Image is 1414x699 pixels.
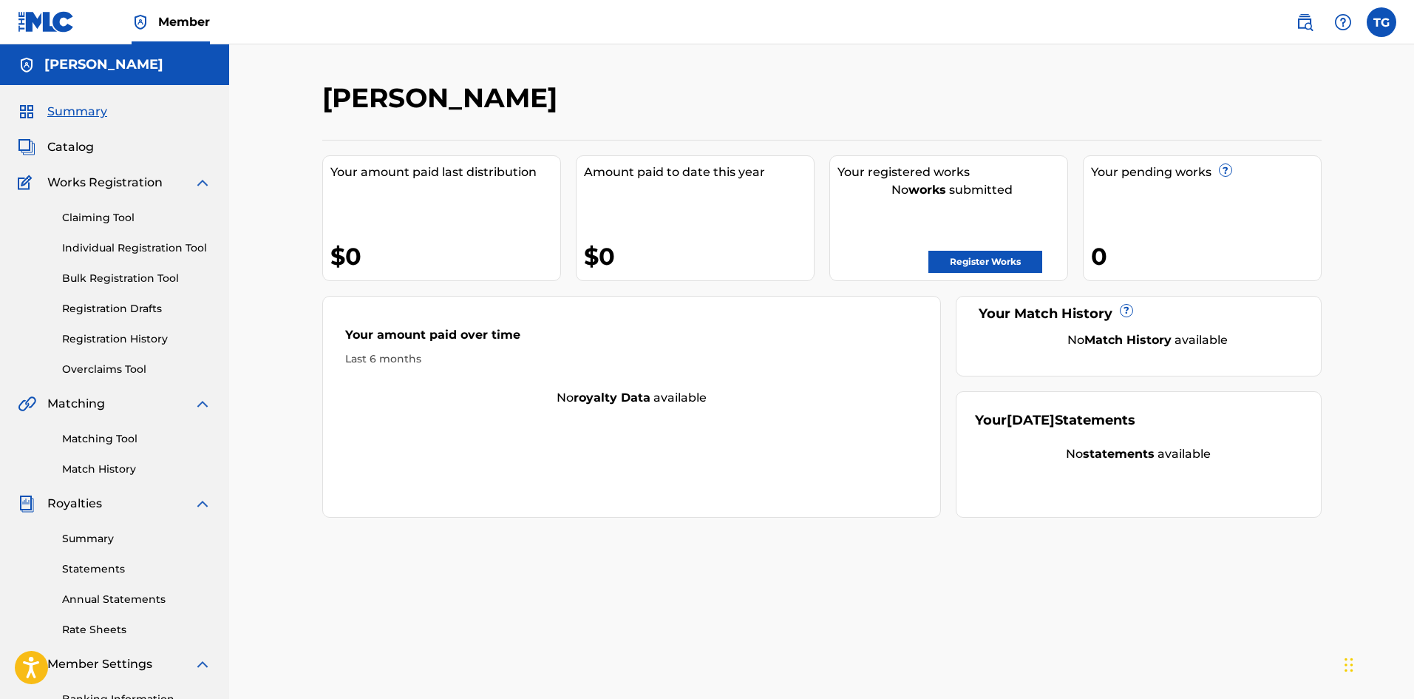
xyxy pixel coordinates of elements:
[194,174,211,192] img: expand
[62,431,211,447] a: Matching Tool
[194,395,211,413] img: expand
[574,391,650,405] strong: royalty data
[62,561,211,577] a: Statements
[62,592,211,607] a: Annual Statements
[18,56,35,74] img: Accounts
[62,331,211,347] a: Registration History
[1084,333,1172,347] strong: Match History
[47,395,105,413] span: Matching
[18,138,94,156] a: CatalogCatalog
[44,56,163,73] h5: Tyshawn Grauvogl
[47,138,94,156] span: Catalog
[62,362,211,377] a: Overclaims Tool
[62,240,211,256] a: Individual Registration Tool
[18,174,37,192] img: Works Registration
[323,389,941,407] div: No available
[1367,7,1396,37] div: User Menu
[1296,13,1313,31] img: search
[928,251,1042,273] a: Register Works
[62,622,211,638] a: Rate Sheets
[62,271,211,286] a: Bulk Registration Tool
[47,103,107,121] span: Summary
[837,181,1067,199] div: No submitted
[322,81,565,115] h2: [PERSON_NAME]
[837,163,1067,181] div: Your registered works
[330,240,560,273] div: $0
[18,11,75,33] img: MLC Logo
[1334,13,1352,31] img: help
[194,495,211,513] img: expand
[1091,163,1321,181] div: Your pending works
[18,655,35,673] img: Member Settings
[975,445,1302,463] div: No available
[47,495,102,513] span: Royalties
[1345,643,1353,687] div: Drag
[1121,305,1132,317] span: ?
[158,13,210,30] span: Member
[18,395,36,413] img: Matching
[993,331,1302,349] div: No available
[1091,240,1321,273] div: 0
[62,531,211,547] a: Summary
[584,240,814,273] div: $0
[18,138,35,156] img: Catalog
[62,301,211,317] a: Registration Drafts
[132,13,149,31] img: Top Rightsholder
[194,655,211,673] img: expand
[975,304,1302,324] div: Your Match History
[908,183,946,197] strong: works
[1373,464,1414,583] iframe: Resource Center
[62,462,211,477] a: Match History
[1290,7,1319,37] a: Public Search
[1340,628,1414,699] iframe: Chat Widget
[1007,412,1055,428] span: [DATE]
[47,174,163,192] span: Works Registration
[18,495,35,513] img: Royalties
[345,351,919,367] div: Last 6 months
[18,103,107,121] a: SummarySummary
[330,163,560,181] div: Your amount paid last distribution
[62,210,211,226] a: Claiming Tool
[584,163,814,181] div: Amount paid to date this year
[975,411,1135,430] div: Your Statements
[1083,447,1155,461] strong: statements
[345,326,919,351] div: Your amount paid over time
[47,655,152,673] span: Member Settings
[1328,7,1358,37] div: Help
[1220,164,1231,176] span: ?
[18,103,35,121] img: Summary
